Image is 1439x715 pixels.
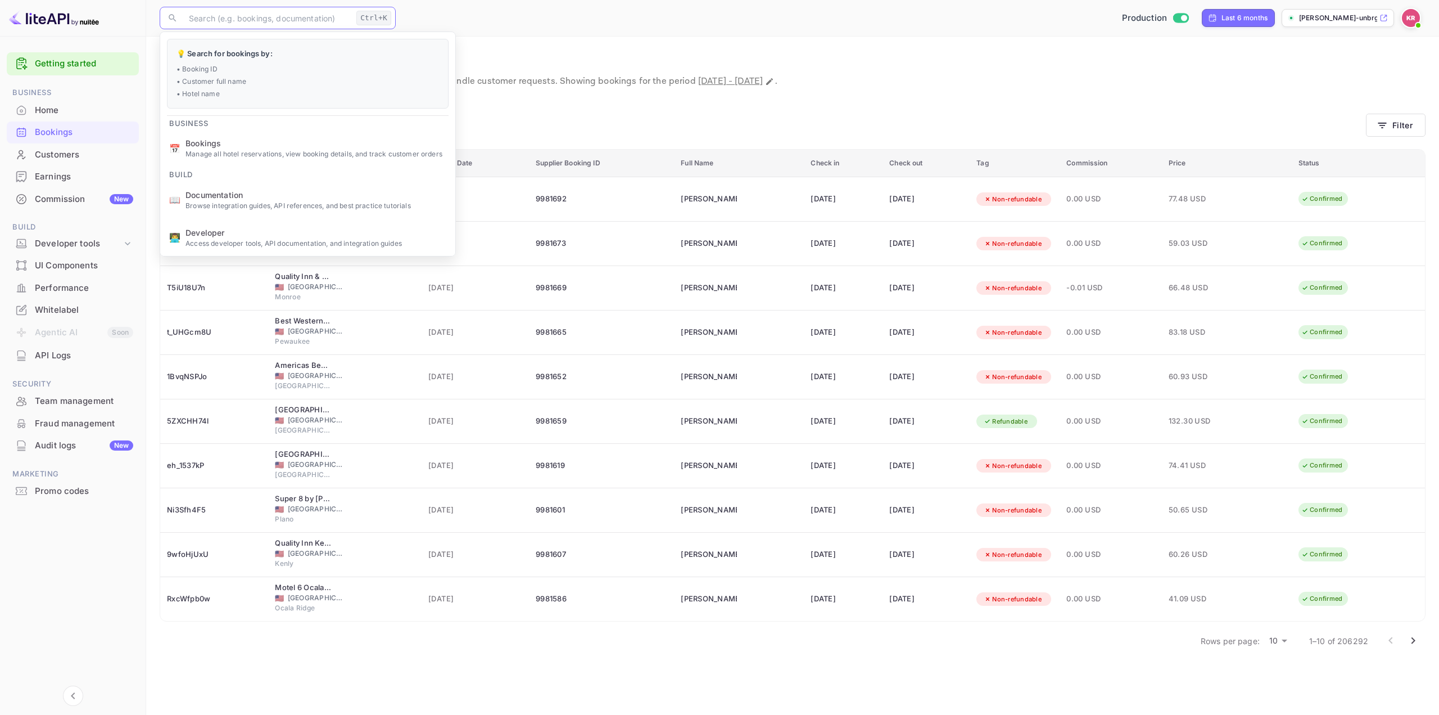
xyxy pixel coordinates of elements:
div: [DATE] [889,235,963,253]
div: Audit logs [35,439,133,452]
div: Fraud management [7,413,139,435]
div: Best Western Waukesha Grand [275,316,331,327]
div: UI Components [7,255,139,277]
p: View and manage all hotel bookings, track reservation statuses, and handle customer requests. Sho... [160,75,1426,88]
span: Developer [185,227,446,239]
a: API Logs [7,345,139,366]
div: Ashley Dillard [681,590,737,608]
span: United States of America [275,595,284,602]
div: Whitelabel [7,299,139,321]
div: [DATE] [889,457,963,475]
div: Non-refundable [976,548,1049,562]
th: Full Name [674,150,804,177]
span: Plano [275,514,331,524]
p: [PERSON_NAME]-unbrg.[PERSON_NAME]... [1299,13,1377,23]
span: Pewaukee [275,336,331,347]
div: Commission [35,193,133,206]
span: [DATE] [428,504,522,516]
button: Collapse navigation [63,686,83,706]
div: Confirmed [1294,325,1350,339]
span: [DATE] [428,282,522,294]
div: Bookings [7,122,139,143]
div: Quality Inn Kenly I-95 [275,538,331,549]
span: Monroe [275,292,331,302]
p: 👨‍💻 [169,231,180,244]
div: Keenan Henry [681,501,737,519]
th: Check in [804,150,883,177]
div: Motel 6 Ocala, FL - Conference Center [275,582,331,593]
div: Promo codes [35,485,133,498]
span: Documentation [185,189,446,201]
div: Team management [7,390,139,412]
span: [GEOGRAPHIC_DATA] [288,504,344,514]
div: Josefa Torres [681,412,737,430]
p: 📖 [169,193,180,206]
div: eh_1537kP [167,457,261,475]
div: Confirmed [1294,192,1350,206]
a: Whitelabel [7,299,139,320]
div: Quality Inn & Suites [275,271,331,282]
span: 66.48 USD [1169,282,1225,294]
span: [GEOGRAPHIC_DATA] [275,425,331,435]
span: Kenly [275,559,331,569]
div: t_UHGcm8U [167,323,261,341]
div: 9981669 [536,279,667,297]
p: Access developer tools, API documentation, and integration guides [185,239,446,249]
span: 0.00 USD [1066,371,1155,383]
span: Production [1122,12,1168,25]
img: Kobus Roux [1402,9,1420,27]
a: Customers [7,144,139,165]
span: -0.01 USD [1066,282,1155,294]
a: Bookings [7,122,139,142]
p: 📅 [169,142,180,155]
div: Confirmed [1294,547,1350,561]
p: • Booking ID [177,64,439,74]
div: Home [35,104,133,117]
div: [DATE] [889,501,963,519]
div: Non-refundable [976,281,1049,295]
span: [DATE] [428,593,522,605]
a: Home [7,100,139,120]
div: 9981673 [536,235,667,253]
span: [GEOGRAPHIC_DATA] [288,548,344,559]
span: [DATE] - [DATE] [698,75,763,87]
a: Team management [7,390,139,411]
th: Supplier Booking ID [529,150,674,177]
div: Non-refundable [976,459,1049,473]
input: Search (e.g. bookings, documentation) [182,7,352,29]
div: [DATE] [811,412,876,430]
div: 9981665 [536,323,667,341]
span: [GEOGRAPHIC_DATA] [275,381,331,391]
div: Performance [7,277,139,299]
div: [DATE] [889,590,963,608]
span: United States of America [275,550,284,557]
div: 9981659 [536,412,667,430]
div: Bookings [35,126,133,139]
span: [GEOGRAPHIC_DATA] [288,460,344,470]
div: Tracy Bingaman [681,457,737,475]
div: Non-refundable [976,370,1049,384]
a: Earnings [7,166,139,187]
div: Niki Sung [681,279,737,297]
span: United States of America [275,284,284,291]
span: Business [160,112,217,130]
div: API Logs [7,345,139,367]
a: Fraud management [7,413,139,434]
a: Promo codes [7,480,139,501]
div: Team management [35,395,133,408]
div: Non-refundable [976,326,1049,340]
div: [DATE] [889,412,963,430]
span: 41.09 USD [1169,593,1225,605]
p: 1–10 of 206292 [1309,635,1368,647]
p: Manage all hotel reservations, view booking details, and track customer orders [185,149,446,159]
div: Confirmed [1294,414,1350,428]
div: 9981619 [536,457,667,475]
span: [GEOGRAPHIC_DATA] [288,415,344,425]
span: 0.00 USD [1066,504,1155,516]
p: Rows per page: [1201,635,1260,647]
div: API Logs [35,349,133,362]
span: 0.00 USD [1066,415,1155,428]
div: [DATE] [889,190,963,208]
div: Customers [35,149,133,161]
div: New [110,440,133,451]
